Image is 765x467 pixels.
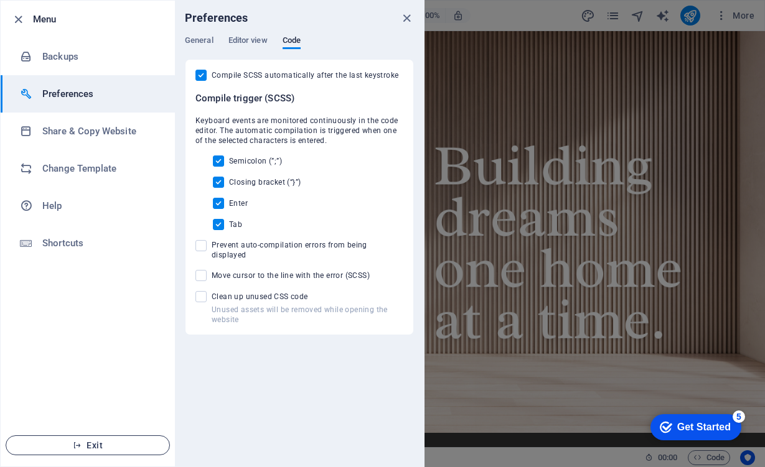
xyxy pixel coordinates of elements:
[37,14,90,25] div: Get Started
[212,292,403,302] span: Clean up unused CSS code
[185,33,214,50] span: General
[283,33,301,50] span: Code
[212,305,403,325] p: Unused assets will be removed while opening the website
[42,86,157,101] h6: Preferences
[16,440,159,450] span: Exit
[42,124,157,139] h6: Share & Copy Website
[185,35,414,59] div: Preferences
[229,177,301,187] span: Closing bracket (“}”)
[42,49,157,64] h6: Backups
[1,187,175,224] a: Help
[229,220,242,229] span: Tab
[92,2,105,15] div: 5
[42,161,157,176] h6: Change Template
[212,70,398,80] span: Compile SCSS automatically after the last keystroke
[212,270,370,280] span: Move cursor to the line with the error (SCSS)
[185,11,248,25] h6: Preferences
[229,156,282,166] span: Semicolon (”;”)
[399,11,414,25] button: close
[195,91,403,106] h6: Compile trigger (SCSS)
[229,198,248,208] span: Enter
[228,33,268,50] span: Editor view
[33,12,165,27] h6: Menu
[42,198,157,213] h6: Help
[42,236,157,251] h6: Shortcuts
[195,116,403,146] span: Keyboard events are monitored continuously in the code editor. The automatic compilation is trigg...
[212,240,403,260] span: Prevent auto-compilation errors from being displayed
[6,435,170,455] button: Exit
[10,6,101,32] div: Get Started 5 items remaining, 0% complete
